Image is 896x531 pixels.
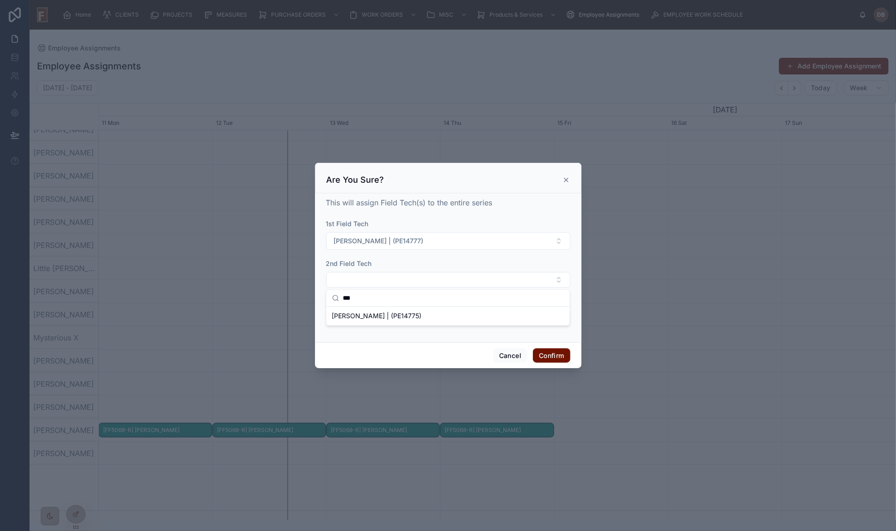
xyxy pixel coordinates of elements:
div: Suggestions [327,307,570,325]
button: Select Button [326,272,570,288]
button: Confirm [533,348,570,363]
button: Cancel [493,348,527,363]
span: 2nd Field Tech [326,259,372,267]
h3: Are You Sure? [327,174,384,185]
span: [PERSON_NAME] | (PE14775) [332,311,422,321]
button: Select Button [326,232,570,250]
span: [PERSON_NAME] | (PE14777) [334,236,424,246]
span: 1st Field Tech [326,220,369,228]
span: This will assign Field Tech(s) to the entire series [326,198,493,207]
